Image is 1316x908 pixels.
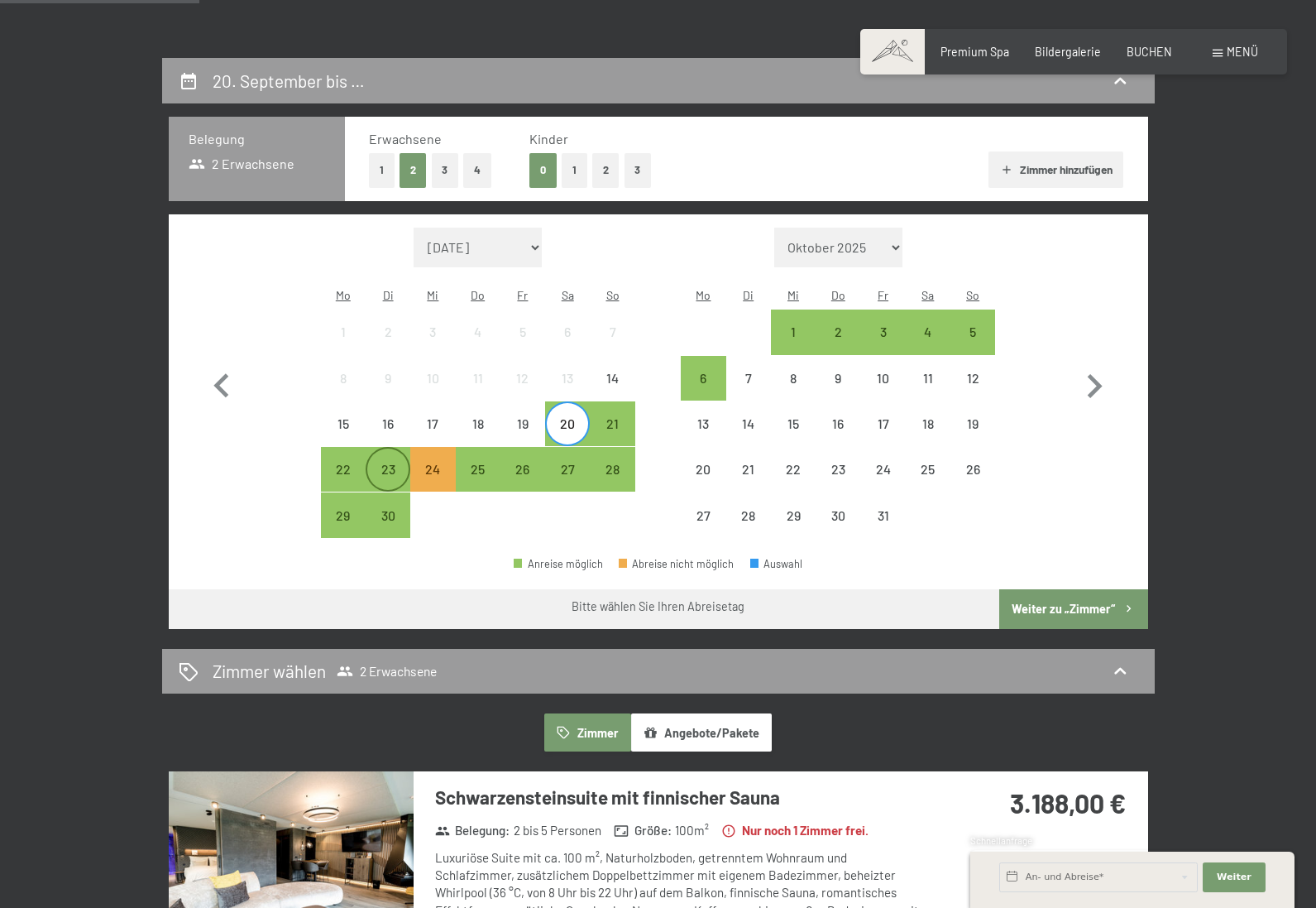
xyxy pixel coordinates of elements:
[816,356,860,401] div: Abreise nicht möglich
[726,401,771,446] div: Abreise nicht möglich
[198,228,246,539] button: Vorheriger Monat
[773,417,814,459] div: 15
[817,325,859,367] div: 2
[950,310,995,354] div: Sun Oct 05 2025
[500,310,545,354] div: Fri Sep 05 2025
[410,401,455,446] div: Wed Sep 17 2025
[862,372,903,413] div: 10
[323,325,364,367] div: 1
[988,151,1123,188] button: Zimmer hinzufügen
[366,310,410,354] div: Tue Sep 02 2025
[966,288,979,302] abbr: Sonntag
[906,356,950,401] div: Abreise nicht möglich
[862,325,903,367] div: 3
[435,822,510,839] strong: Belegung :
[410,310,455,354] div: Abreise nicht möglich
[529,131,568,147] span: Kinder
[502,325,543,367] div: 5
[682,509,724,550] div: 27
[817,372,859,413] div: 9
[860,492,905,537] div: Fri Oct 31 2025
[545,401,590,446] div: Sat Sep 20 2025
[591,417,633,459] div: 21
[771,356,816,401] div: Wed Oct 08 2025
[1035,45,1101,59] a: Bildergalerie
[321,356,366,401] div: Mon Sep 08 2025
[366,447,410,492] div: Abreise möglich
[771,447,816,492] div: Wed Oct 22 2025
[366,401,410,446] div: Tue Sep 16 2025
[456,447,500,492] div: Abreise möglich
[547,463,588,504] div: 27
[432,153,459,187] button: 3
[457,325,499,367] div: 4
[1010,787,1126,819] strong: 3.188,00 €
[950,401,995,446] div: Sun Oct 19 2025
[728,509,769,550] div: 28
[321,401,366,446] div: Abreise nicht möglich
[682,417,724,459] div: 13
[771,356,816,401] div: Abreise nicht möglich
[952,325,993,367] div: 5
[860,310,905,354] div: Fri Oct 03 2025
[383,288,394,302] abbr: Dienstag
[773,325,814,367] div: 1
[1127,45,1172,59] span: BUCHEN
[999,589,1147,629] button: Weiter zu „Zimmer“
[816,310,860,354] div: Thu Oct 02 2025
[500,401,545,446] div: Fri Sep 19 2025
[545,310,590,354] div: Sat Sep 06 2025
[750,559,803,569] div: Auswahl
[457,372,499,413] div: 11
[457,417,499,459] div: 18
[369,131,442,147] span: Erwachsene
[906,447,950,492] div: Sat Oct 25 2025
[878,288,888,302] abbr: Freitag
[323,417,364,459] div: 15
[681,401,725,446] div: Mon Oct 13 2025
[590,401,634,446] div: Sun Sep 21 2025
[500,356,545,401] div: Fri Sep 12 2025
[817,509,859,550] div: 30
[514,822,601,839] span: 2 bis 5 Personen
[726,492,771,537] div: Abreise nicht möglich
[337,663,437,680] span: 2 Erwachsene
[500,447,545,492] div: Fri Sep 26 2025
[771,492,816,537] div: Wed Oct 29 2025
[773,509,814,550] div: 29
[590,310,634,354] div: Sun Sep 07 2025
[860,401,905,446] div: Abreise nicht möglich
[950,310,995,354] div: Abreise möglich
[410,401,455,446] div: Abreise nicht möglich
[592,153,620,187] button: 2
[950,356,995,401] div: Abreise nicht möglich
[816,492,860,537] div: Abreise nicht möglich
[456,401,500,446] div: Abreise nicht möglich
[1070,228,1118,539] button: Nächster Monat
[321,447,366,492] div: Mon Sep 22 2025
[457,463,499,504] div: 25
[189,155,295,173] span: 2 Erwachsene
[321,401,366,446] div: Mon Sep 15 2025
[728,372,769,413] div: 7
[189,130,325,148] h3: Belegung
[412,325,453,367] div: 3
[545,310,590,354] div: Abreise nicht möglich
[907,417,949,459] div: 18
[456,447,500,492] div: Thu Sep 25 2025
[952,372,993,413] div: 12
[817,463,859,504] div: 23
[213,70,365,91] h2: 20. September bis …
[369,153,395,187] button: 1
[816,492,860,537] div: Thu Oct 30 2025
[787,288,799,302] abbr: Mittwoch
[500,310,545,354] div: Abreise nicht möglich
[410,356,455,401] div: Abreise nicht möglich
[614,822,672,839] strong: Größe :
[906,310,950,354] div: Abreise möglich
[771,492,816,537] div: Abreise nicht möglich
[544,713,630,752] button: Zimmer
[816,447,860,492] div: Thu Oct 23 2025
[952,463,993,504] div: 26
